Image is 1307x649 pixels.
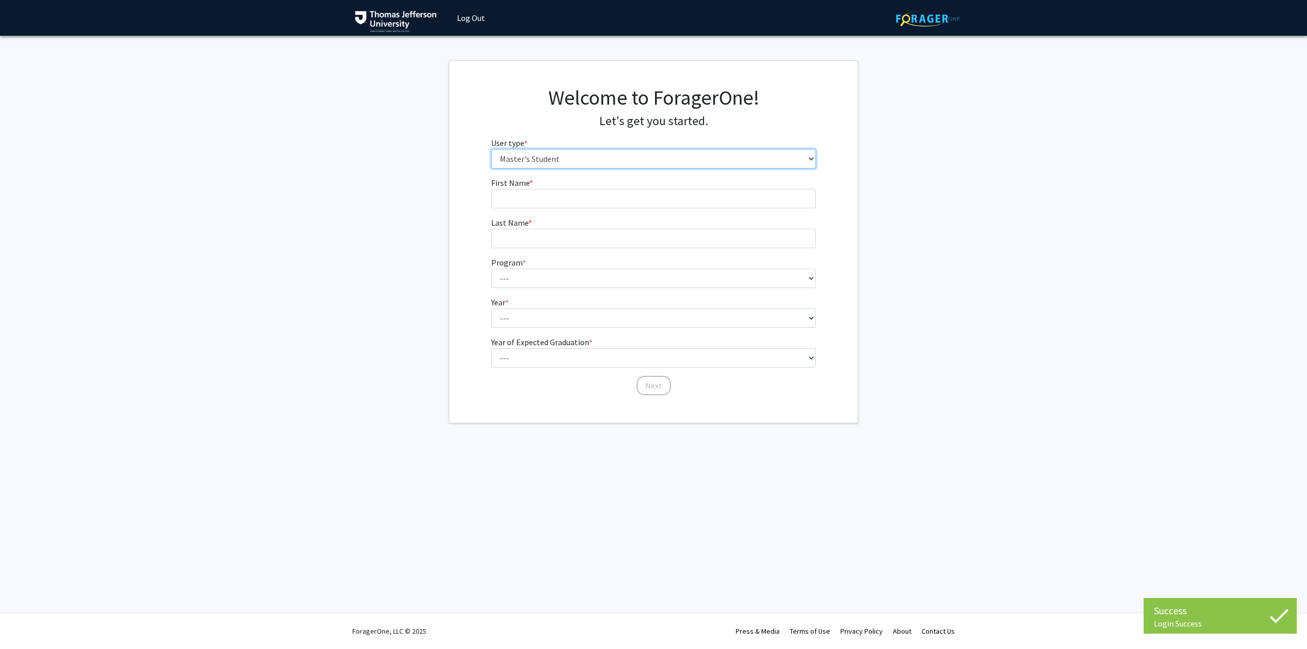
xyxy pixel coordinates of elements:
span: Last Name [491,218,528,228]
img: ForagerOne Logo [896,11,960,27]
iframe: Chat [8,603,43,641]
a: Privacy Policy [840,627,883,636]
a: Terms of Use [790,627,830,636]
img: Thomas Jefferson University Logo [355,11,437,32]
a: Press & Media [736,627,780,636]
a: Contact Us [922,627,955,636]
h4: Let's get you started. [491,114,816,129]
span: First Name [491,178,529,188]
a: About [893,627,911,636]
label: Year [491,296,509,308]
label: User type [491,137,527,149]
div: ForagerOne, LLC © 2025 [352,613,426,649]
div: Login Success [1154,618,1287,629]
button: Next [637,376,671,395]
label: Program [491,256,526,269]
div: Success [1154,603,1287,618]
label: Year of Expected Graduation [491,336,592,348]
h1: Welcome to ForagerOne! [491,85,816,110]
